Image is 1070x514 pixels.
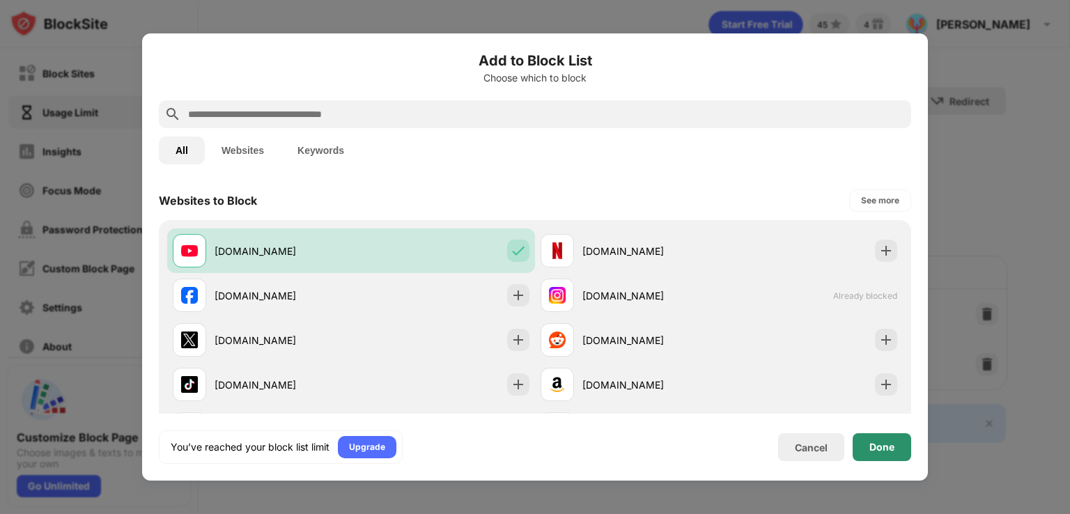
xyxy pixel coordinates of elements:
div: Choose which to block [159,72,911,84]
div: [DOMAIN_NAME] [582,333,719,348]
img: favicons [181,332,198,348]
span: Already blocked [833,290,897,301]
img: favicons [549,242,566,259]
div: [DOMAIN_NAME] [582,377,719,392]
div: [DOMAIN_NAME] [582,288,719,303]
div: Done [869,442,894,453]
img: search.svg [164,106,181,123]
div: You’ve reached your block list limit [171,440,329,454]
img: favicons [181,376,198,393]
div: Cancel [795,442,828,453]
div: [DOMAIN_NAME] [215,244,351,258]
img: favicons [181,287,198,304]
img: favicons [181,242,198,259]
div: [DOMAIN_NAME] [215,333,351,348]
img: favicons [549,376,566,393]
div: Websites to Block [159,194,257,208]
div: [DOMAIN_NAME] [582,244,719,258]
div: [DOMAIN_NAME] [215,288,351,303]
div: [DOMAIN_NAME] [215,377,351,392]
img: favicons [549,332,566,348]
div: See more [861,194,899,208]
div: Upgrade [349,440,385,454]
img: favicons [549,287,566,304]
h6: Add to Block List [159,50,911,71]
button: Keywords [281,137,361,164]
button: All [159,137,205,164]
button: Websites [205,137,281,164]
